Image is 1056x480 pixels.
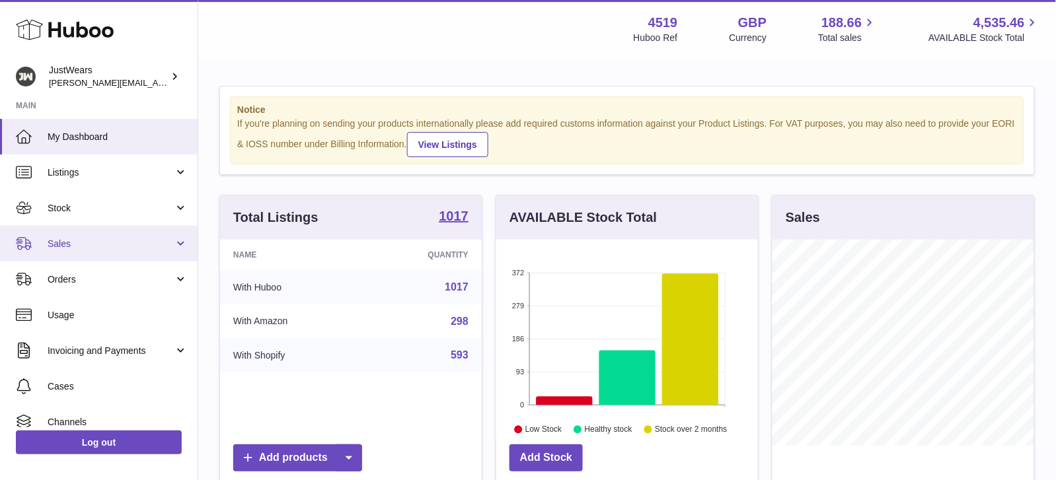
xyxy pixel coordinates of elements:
span: My Dashboard [48,131,188,143]
a: 4,535.46 AVAILABLE Stock Total [928,14,1040,44]
text: 0 [520,401,524,409]
div: Currency [730,32,767,44]
td: With Huboo [220,270,363,304]
span: Stock [48,202,174,215]
div: If you're planning on sending your products internationally please add required customs informati... [237,118,1017,157]
img: josh@just-wears.com [16,67,36,86]
a: 298 [451,316,469,327]
span: Listings [48,166,174,179]
span: Orders [48,273,174,286]
text: 279 [512,302,524,310]
text: Low Stock [525,425,562,434]
a: 1017 [439,209,469,225]
div: Huboo Ref [634,32,678,44]
a: Log out [16,430,182,454]
th: Quantity [363,240,482,270]
td: With Shopify [220,338,363,372]
strong: GBP [738,14,767,32]
span: Usage [48,309,188,322]
a: 1017 [445,281,469,292]
span: Channels [48,416,188,429]
strong: 1017 [439,209,469,223]
h3: Total Listings [233,209,319,226]
span: [PERSON_NAME][EMAIL_ADDRESS][DOMAIN_NAME] [49,77,265,88]
strong: Notice [237,104,1017,116]
strong: 4519 [648,14,678,32]
th: Name [220,240,363,270]
h3: Sales [786,209,820,226]
a: Add Stock [509,444,583,471]
td: With Amazon [220,304,363,339]
a: Add products [233,444,362,471]
a: 593 [451,349,469,360]
text: 186 [512,335,524,343]
span: AVAILABLE Stock Total [928,32,1040,44]
text: 93 [516,368,524,376]
span: Cases [48,380,188,393]
h3: AVAILABLE Stock Total [509,209,657,226]
span: 188.66 [821,14,862,32]
span: Invoicing and Payments [48,345,174,357]
text: Stock over 2 months [655,425,727,434]
span: Sales [48,238,174,250]
div: JustWears [49,64,168,89]
text: Healthy stock [585,425,633,434]
text: 372 [512,269,524,277]
a: View Listings [407,132,488,157]
span: 4,535.46 [973,14,1025,32]
a: 188.66 Total sales [818,14,877,44]
span: Total sales [818,32,877,44]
